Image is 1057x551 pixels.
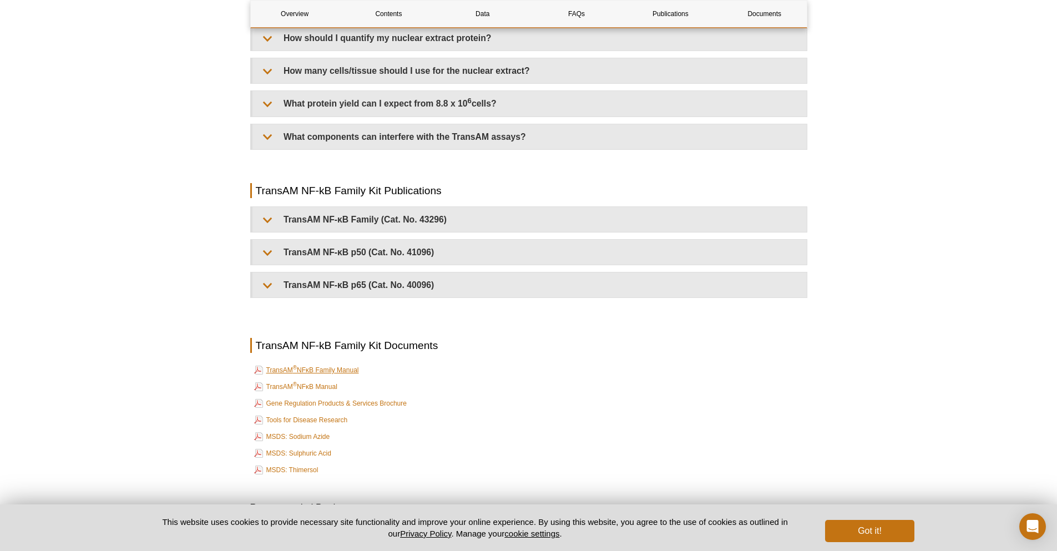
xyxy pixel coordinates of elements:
a: MSDS: Sodium Azide [254,430,330,443]
a: Publications [626,1,715,27]
a: TransAM®NFκB Family Manual [254,363,359,377]
sup: ® [293,381,297,387]
summary: How should I quantify my nuclear extract protein? [252,26,807,50]
sup: 6 [468,97,472,105]
div: Open Intercom Messenger [1019,513,1046,540]
a: Documents [720,1,808,27]
summary: What components can interfere with the TransAM assays? [252,124,807,149]
summary: TransAM NF-κB p50 (Cat. No. 41096) [252,240,807,265]
summary: How many cells/tissue should I use for the nuclear extract? [252,58,807,83]
h2: TransAM NF-kB Family Kit Documents [250,338,807,353]
a: Overview [251,1,339,27]
a: Data [438,1,527,27]
a: Contents [345,1,433,27]
summary: TransAM NF-κB p65 (Cat. No. 40096) [252,272,807,297]
a: Gene Regulation Products & Services Brochure [254,397,407,410]
a: Privacy Policy [400,529,451,538]
h3: Recommended Products [250,501,807,514]
a: FAQs [532,1,620,27]
summary: TransAM NF-κB Family (Cat. No. 43296) [252,207,807,232]
a: MSDS: Thimersol [254,463,318,477]
a: Tools for Disease Research [254,413,348,427]
summary: What protein yield can I expect from 8.8 x 106cells? [252,91,807,116]
sup: ® [293,365,297,371]
a: MSDS: Sulphuric Acid [254,447,331,460]
p: This website uses cookies to provide necessary site functionality and improve your online experie... [143,516,807,539]
button: cookie settings [504,529,559,538]
button: Got it! [825,520,914,542]
h2: TransAM NF-kB Family Kit Publications [250,183,807,198]
a: TransAM®NFκB Manual [254,380,337,393]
